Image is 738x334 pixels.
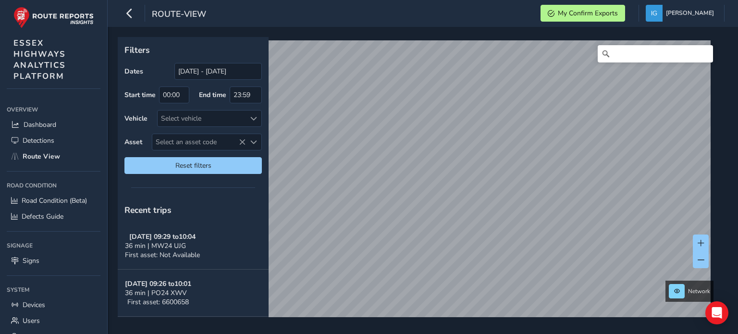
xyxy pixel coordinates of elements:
[7,102,100,117] div: Overview
[688,287,710,295] span: Network
[24,120,56,129] span: Dashboard
[132,161,255,170] span: Reset filters
[7,238,100,253] div: Signage
[7,178,100,193] div: Road Condition
[666,5,714,22] span: [PERSON_NAME]
[558,9,618,18] span: My Confirm Exports
[705,301,728,324] div: Open Intercom Messenger
[7,297,100,313] a: Devices
[129,232,196,241] strong: [DATE] 09:29 to 10:04
[646,5,663,22] img: diamond-layout
[23,152,60,161] span: Route View
[124,137,142,147] label: Asset
[23,316,40,325] span: Users
[23,256,39,265] span: Signs
[7,133,100,148] a: Detections
[7,313,100,329] a: Users
[125,288,187,297] span: 36 min | PO24 XWV
[23,300,45,309] span: Devices
[7,193,100,209] a: Road Condition (Beta)
[13,37,66,82] span: ESSEX HIGHWAYS ANALYTICS PLATFORM
[541,5,625,22] button: My Confirm Exports
[125,241,186,250] span: 36 min | MW24 UJG
[124,204,172,216] span: Recent trips
[246,134,261,150] div: Select an asset code
[7,253,100,269] a: Signs
[199,90,226,99] label: End time
[7,148,100,164] a: Route View
[124,90,156,99] label: Start time
[124,114,148,123] label: Vehicle
[7,283,100,297] div: System
[118,270,269,317] button: [DATE] 09:26 to10:0136 min | PO24 XWVFirst asset: 6600658
[158,111,246,126] div: Select vehicle
[125,250,200,260] span: First asset: Not Available
[125,279,191,288] strong: [DATE] 09:26 to 10:01
[121,40,711,328] canvas: Map
[127,297,189,307] span: First asset: 6600658
[7,209,100,224] a: Defects Guide
[124,157,262,174] button: Reset filters
[13,7,94,28] img: rr logo
[152,8,206,22] span: route-view
[22,212,63,221] span: Defects Guide
[118,223,269,270] button: [DATE] 09:29 to10:0436 min | MW24 UJGFirst asset: Not Available
[598,45,713,62] input: Search
[23,136,54,145] span: Detections
[646,5,717,22] button: [PERSON_NAME]
[7,117,100,133] a: Dashboard
[152,134,246,150] span: Select an asset code
[22,196,87,205] span: Road Condition (Beta)
[124,67,143,76] label: Dates
[124,44,262,56] p: Filters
